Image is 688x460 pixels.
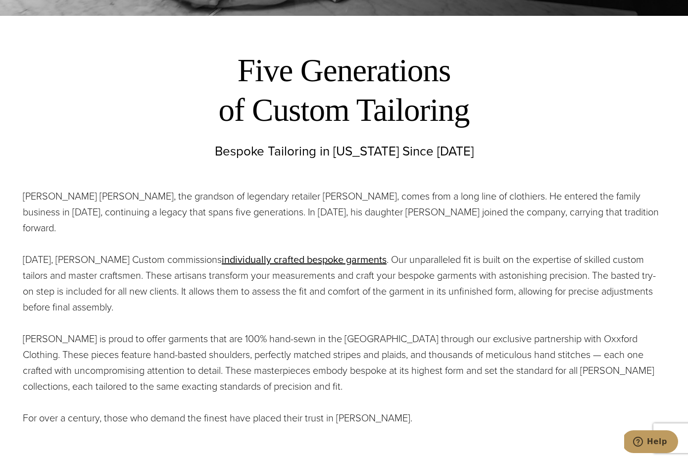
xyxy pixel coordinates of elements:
[23,410,665,426] p: For over a century, those who demand the finest have placed their trust in [PERSON_NAME].
[624,430,678,455] iframe: Opens a widget where you can chat to one of our agents
[222,252,387,267] a: individually crafted bespoke garments
[91,51,598,130] h2: Five Generations of Custom Tailoring
[23,252,665,315] p: [DATE], [PERSON_NAME] Custom commissions . Our unparalleled fit is built on the expertise of skil...
[23,188,665,236] p: [PERSON_NAME] [PERSON_NAME], the grandson of legendary retailer [PERSON_NAME], comes from a long ...
[23,331,665,394] p: [PERSON_NAME] is proud to offer garments that are 100% hand-sewn in the [GEOGRAPHIC_DATA] through...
